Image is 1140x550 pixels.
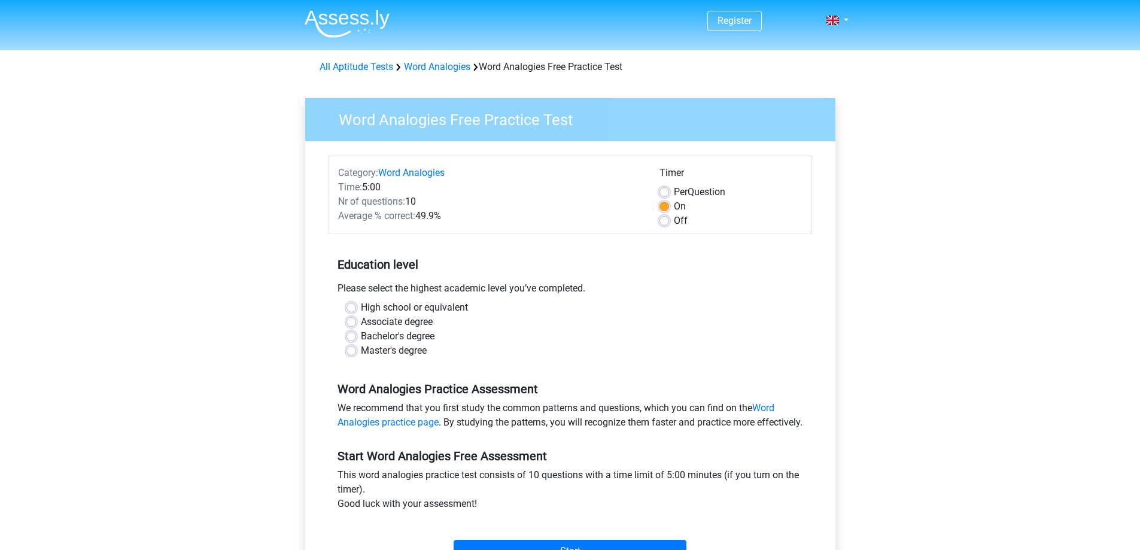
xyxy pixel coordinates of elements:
img: Assessly [305,10,390,38]
h3: Word Analogies Free Practice Test [324,106,826,129]
label: Question [674,185,725,199]
a: Word Analogies [378,167,445,178]
span: Category: [338,167,378,178]
span: Average % correct: [338,210,415,221]
label: On [674,199,686,214]
div: Word Analogies Free Practice Test [315,60,826,74]
div: 10 [329,195,650,209]
label: High school or equivalent [361,300,468,315]
h5: Education level [338,253,803,276]
a: Register [718,15,752,26]
div: 5:00 [329,180,650,195]
h5: Word Analogies Practice Assessment [338,382,803,396]
label: Bachelor's degree [361,329,434,344]
label: Associate degree [361,315,433,329]
a: Word Analogies [404,61,470,72]
div: Timer [659,166,802,185]
div: Please select the highest academic level you’ve completed. [329,281,812,300]
a: All Aptitude Tests [320,61,393,72]
label: Master's degree [361,344,427,358]
div: We recommend that you first study the common patterns and questions, which you can find on the . ... [329,401,812,434]
div: 49.9% [329,209,650,223]
span: Nr of questions: [338,196,405,207]
label: Off [674,214,688,228]
span: Per [674,186,688,197]
span: Time: [338,181,362,193]
h5: Start Word Analogies Free Assessment [338,449,803,463]
div: This word analogies practice test consists of 10 questions with a time limit of 5:00 minutes (if ... [329,468,812,516]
